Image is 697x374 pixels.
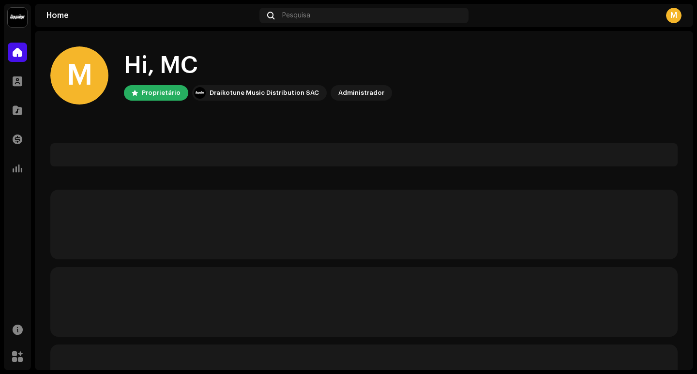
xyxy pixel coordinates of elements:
div: Administrador [338,87,384,99]
div: Hi, MC [124,50,392,81]
div: Home [46,12,256,19]
div: Draikotune Music Distribution SAC [210,87,319,99]
div: M [50,46,108,105]
img: 10370c6a-d0e2-4592-b8a2-38f444b0ca44 [8,8,27,27]
div: M [666,8,682,23]
div: Proprietário [142,87,181,99]
img: 10370c6a-d0e2-4592-b8a2-38f444b0ca44 [194,87,206,99]
span: Pesquisa [282,12,310,19]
